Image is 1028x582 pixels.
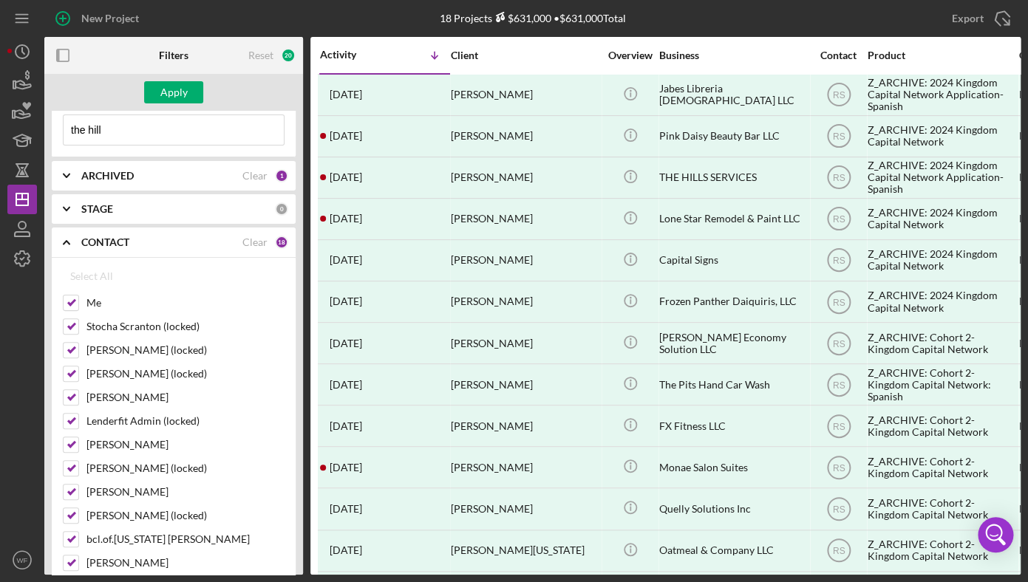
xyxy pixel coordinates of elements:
div: Clear [242,170,268,182]
div: Overview [602,49,658,61]
div: Z_ARCHIVE: Cohort 2- Kingdom Capital Network [868,531,1015,570]
div: Clear [242,236,268,248]
label: Me [86,295,285,310]
div: [PERSON_NAME] [451,448,599,487]
text: RS [832,462,845,473]
label: [PERSON_NAME] (locked) [86,461,285,476]
div: [PERSON_NAME] [451,199,599,239]
div: Z_ARCHIVE: Cohort 2- Kingdom Capital Network: Spanish [868,365,1015,404]
time: 2023-09-07 17:56 [330,503,362,515]
div: Z_ARCHIVE: Cohort 2- Kingdom Capital Network [868,448,1015,487]
div: FX Fitness LLC [659,406,807,445]
label: [PERSON_NAME] [86,390,285,405]
b: CONTACT [81,236,129,248]
time: 2023-09-07 20:22 [330,462,362,473]
div: [PERSON_NAME][US_STATE] [451,531,599,570]
div: [PERSON_NAME] [451,241,599,280]
div: Monae Salon Suites [659,448,807,487]
div: Pink Daisy Beauty Bar LLC [659,117,807,156]
time: 2023-11-17 20:55 [330,338,362,349]
label: [PERSON_NAME] (locked) [86,343,285,357]
b: ARCHIVED [81,170,134,182]
div: 18 [275,236,288,249]
b: Filters [159,49,188,61]
text: RS [832,546,845,556]
div: Oatmeal & Company LLC [659,531,807,570]
div: Export [952,4,984,33]
div: Select All [70,261,113,291]
div: Lone Star Remodel & Paint LLC [659,199,807,239]
div: [PERSON_NAME] Economy Solution LLC [659,323,807,363]
div: [PERSON_NAME] [451,282,599,321]
div: Business [659,49,807,61]
div: [PERSON_NAME] [451,158,599,197]
div: Client [451,49,599,61]
div: The Pits Hand Car Wash [659,365,807,404]
button: New Project [44,4,154,33]
text: RS [832,297,845,307]
text: RS [832,338,845,349]
label: [PERSON_NAME] [86,555,285,570]
div: [PERSON_NAME] [451,365,599,404]
div: 20 [281,48,296,63]
div: Z_ARCHIVE: 2024 Kingdom Capital Network Application- Spanish [868,158,1015,197]
label: [PERSON_NAME] (locked) [86,366,285,381]
div: Z_ARCHIVE: 2024 Kingdom Capital Network [868,282,1015,321]
time: 2024-08-12 22:10 [330,171,362,183]
time: 2024-09-17 04:06 [330,89,362,100]
time: 2023-09-07 22:34 [330,420,362,432]
div: [PERSON_NAME] [451,406,599,445]
div: Quelly Solutions Inc [659,489,807,528]
div: THE HILLS SERVICES [659,158,807,197]
div: New Project [81,4,139,33]
text: RS [832,256,845,266]
text: RS [832,380,845,390]
text: RS [832,504,845,515]
div: Z_ARCHIVE: 2024 Kingdom Capital Network [868,199,1015,239]
button: WF [7,545,37,575]
div: Z_ARCHIVE: 2024 Kingdom Capital Network [868,241,1015,280]
text: RS [832,131,845,142]
div: Activity [320,49,385,61]
time: 2024-07-15 21:51 [330,295,362,307]
div: Z_ARCHIVE: Cohort 2- Kingdom Capital Network [868,323,1015,363]
label: [PERSON_NAME] (locked) [86,508,285,523]
div: Contact [811,49,866,61]
label: Stocha Scranton (locked) [86,319,285,334]
time: 2024-08-13 14:33 [330,130,362,142]
time: 2024-07-22 19:39 [330,254,362,266]
div: Z_ARCHIVE: Cohort 2- Kingdom Capital Network [868,406,1015,445]
div: Jabes Libreria [DEMOGRAPHIC_DATA] LLC [659,75,807,114]
div: Reset [248,49,273,61]
label: [PERSON_NAME] [86,485,285,499]
button: Export [937,4,1021,33]
text: RS [832,421,845,431]
div: Z_ARCHIVE: Cohort 2- Kingdom Capital Network [868,489,1015,528]
div: Z_ARCHIVE: 2024 Kingdom Capital Network [868,117,1015,156]
button: Apply [144,81,203,103]
div: Open Intercom Messenger [978,517,1013,552]
div: Z_ARCHIVE: 2024 Kingdom Capital Network Application- Spanish [868,75,1015,114]
text: RS [832,214,845,225]
div: Apply [160,81,188,103]
button: Select All [63,261,120,291]
div: [PERSON_NAME] [451,75,599,114]
label: [PERSON_NAME] [86,437,285,452]
div: Capital Signs [659,241,807,280]
text: WF [17,556,28,564]
label: Lenderfit Admin (locked) [86,414,285,428]
div: $631,000 [491,12,551,24]
time: 2023-08-31 16:01 [330,544,362,556]
div: 1 [275,169,288,182]
b: STAGE [81,203,113,215]
div: Product [868,49,1015,61]
div: [PERSON_NAME] [451,117,599,156]
time: 2024-08-07 19:22 [330,213,362,225]
div: [PERSON_NAME] [451,323,599,363]
div: 18 Projects • $631,000 Total [439,12,625,24]
time: 2023-11-15 19:01 [330,379,362,391]
div: Frozen Panther Daiquiris, LLC [659,282,807,321]
div: 0 [275,202,288,216]
text: RS [832,90,845,100]
div: [PERSON_NAME] [451,489,599,528]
